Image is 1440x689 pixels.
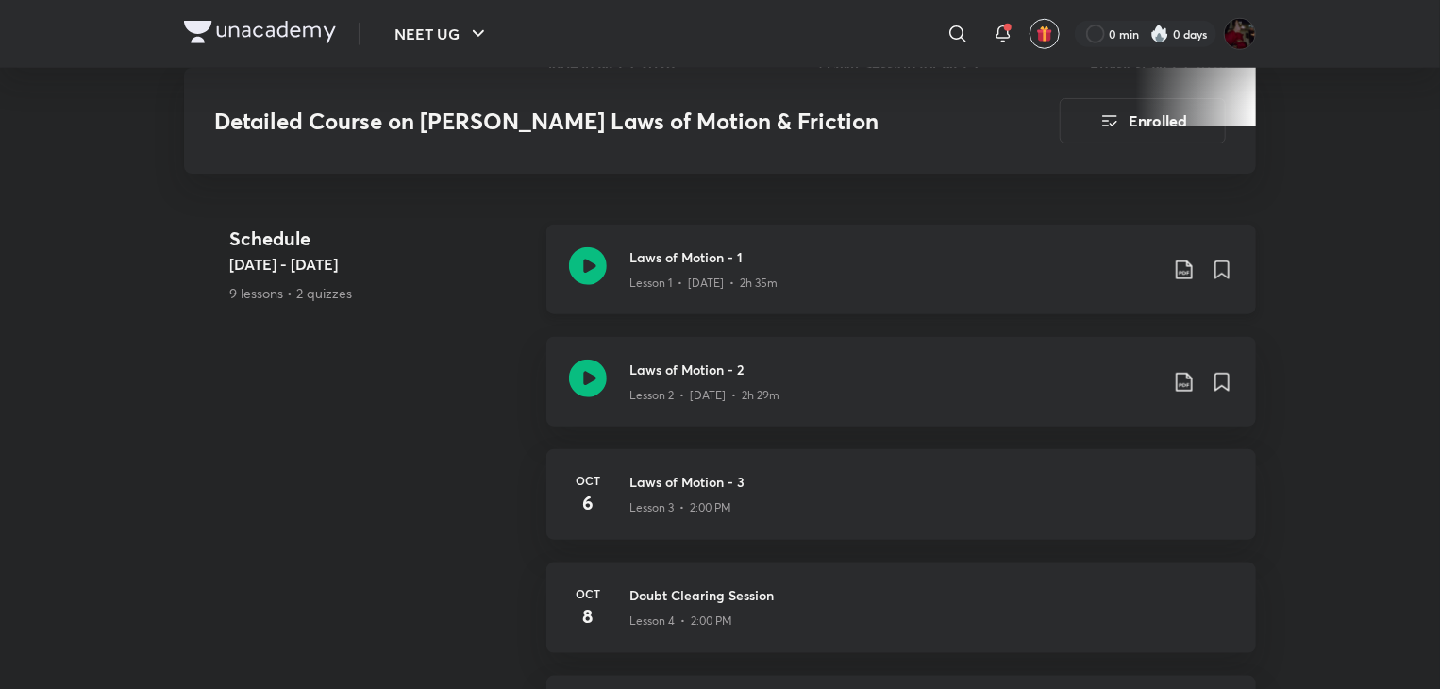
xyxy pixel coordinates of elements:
[1060,98,1226,143] button: Enrolled
[383,15,501,53] button: NEET UG
[569,602,607,630] h4: 8
[184,21,336,48] a: Company Logo
[1030,19,1060,49] button: avatar
[1150,25,1169,43] img: streak
[629,613,732,630] p: Lesson 4 • 2:00 PM
[1224,18,1256,50] img: 🥰kashish🥰 Johari
[569,585,607,602] h6: Oct
[214,108,953,135] h3: Detailed Course on [PERSON_NAME] Laws of Motion & Friction
[629,360,1158,379] h3: Laws of Motion - 2
[1036,25,1053,42] img: avatar
[629,247,1158,267] h3: Laws of Motion - 1
[546,449,1256,563] a: Oct6Laws of Motion - 3Lesson 3 • 2:00 PM
[629,472,1233,492] h3: Laws of Motion - 3
[629,585,1233,605] h3: Doubt Clearing Session
[629,499,731,516] p: Lesson 3 • 2:00 PM
[229,283,531,303] p: 9 lessons • 2 quizzes
[629,387,779,404] p: Lesson 2 • [DATE] • 2h 29m
[546,337,1256,449] a: Laws of Motion - 2Lesson 2 • [DATE] • 2h 29m
[184,21,336,43] img: Company Logo
[569,472,607,489] h6: Oct
[546,563,1256,676] a: Oct8Doubt Clearing SessionLesson 4 • 2:00 PM
[229,253,531,276] h5: [DATE] - [DATE]
[229,225,531,253] h4: Schedule
[629,275,778,292] p: Lesson 1 • [DATE] • 2h 35m
[569,489,607,517] h4: 6
[546,225,1256,337] a: Laws of Motion - 1Lesson 1 • [DATE] • 2h 35m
